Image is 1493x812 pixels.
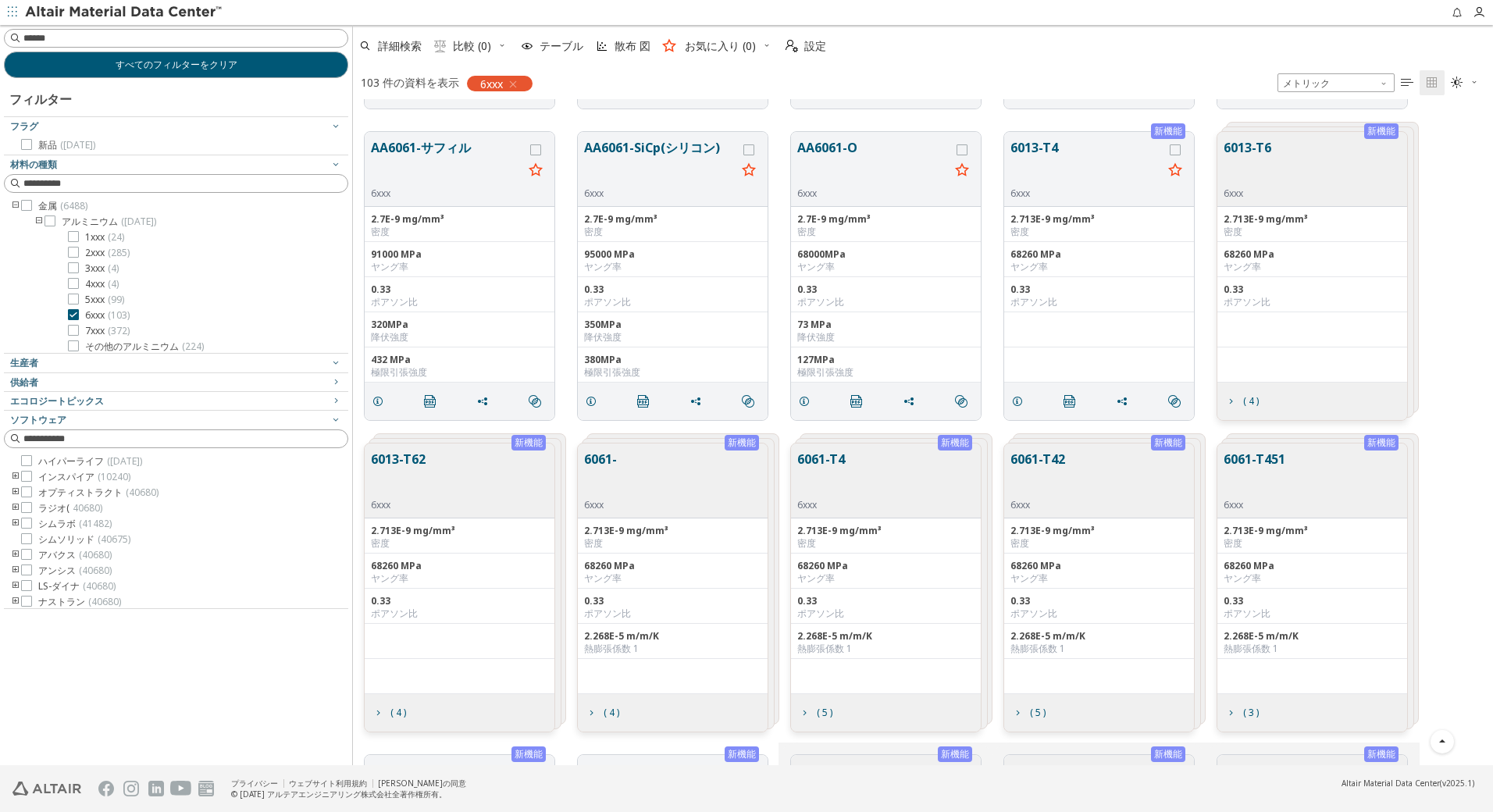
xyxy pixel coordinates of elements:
div: ヤング率 [584,261,761,273]
a: ウェブサイト利用規約 [289,778,367,789]
span: ( 3 ) [1243,708,1259,718]
div: 新機能 [1151,435,1185,451]
div: 2.713E-9 mg/mm³ [797,525,975,537]
button: AA6061-O [797,138,950,187]
span: 4xxx [85,278,119,290]
button: 6061-T6 [797,761,845,810]
button: Details [365,386,397,417]
div: 68260 MPa [1224,560,1401,572]
div: 新機能 [1364,746,1399,762]
span: 6xxx [85,309,130,322]
button: Similar search [1161,386,1194,417]
span: Material Type [10,158,57,171]
div: 95000 MPa [584,248,761,261]
button: 6061-T42 [1010,450,1065,499]
button: 生産者 [4,354,348,372]
div: 0.33 [797,595,975,607]
button: Tile View [1420,70,1445,95]
div: 2.7E-9 mg/mm³ [797,213,975,226]
div: 2.268E-5 m/m/K [1224,630,1401,643]
img: Altair Material Data Center [25,5,224,20]
span: (40680) [83,579,116,593]
div: 新機能 [1364,435,1399,451]
button: 6061-T4 [797,450,845,499]
button: 6061-T4511 [584,761,736,810]
div: 極限引張強度 [371,366,548,379]
div: 密度 [584,537,761,550]
i: トゥーグルグループ [10,502,21,515]
button: ( 4 ) [365,697,413,728]
span: 金属 [38,200,87,212]
span: 1xxx [85,231,124,244]
div: 密度 [1010,226,1188,238]
button: Similar search [948,386,981,417]
div: 91000 MPa [371,248,548,261]
button: Similar search [522,386,554,417]
button: ソフトウェア [4,411,348,429]
span: アバクス [38,549,112,561]
span: Software [10,413,66,426]
span: アルミニウム [62,215,156,228]
div: 単位系 [1277,73,1395,92]
span: Producer [10,356,38,369]
span: (6488) [60,199,87,212]
button: AA6061-SiCp(シリコン) [584,138,736,187]
span: 7xxx [85,325,130,337]
span: (224) [182,340,204,353]
button: 供給者 [4,373,348,392]
span: Altair Material Data Center [1342,778,1440,789]
div: 2.7E-9 mg/mm³ [371,213,548,226]
div: 0.33 [371,283,548,296]
button: エコロジートピックス [4,392,348,411]
div: 極限引張強度 [797,366,975,379]
span: ( 4 ) [604,708,619,718]
div: ヤング率 [584,572,761,585]
div: ヤング率 [1224,572,1401,585]
span: 6xxx [480,77,503,91]
span: 比較 (0) [453,41,491,52]
img: アルテアエンジニアリング [12,782,81,796]
div: ヤング率 [1224,261,1401,273]
div: 6xxx [371,187,523,200]
a: プライバシー [231,778,278,789]
button: ( 4 ) [1217,386,1266,417]
button: Similar search [735,386,768,417]
button: ( 4 ) [578,697,626,728]
div: ポアソン比 [1010,296,1188,308]
span: 5xxx [85,294,124,306]
div: 0.33 [797,283,975,296]
i:  [434,40,447,52]
div: 新機能 [511,746,546,762]
i:  [955,395,967,408]
div: 0.33 [584,595,761,607]
div: グリッド [353,99,1493,765]
div: ポアソン比 [1224,296,1401,308]
div: 2.713E-9 mg/mm³ [1010,213,1188,226]
div: 密度 [1224,537,1401,550]
button: ( 5 ) [1004,697,1053,728]
i:  [850,395,863,408]
div: 熱膨張係数 1 [1224,643,1401,655]
div: ポアソン比 [371,296,548,308]
div: 2.7E-9 mg/mm³ [584,213,761,226]
div: 降伏強度 [371,331,548,344]
span: ( 4 ) [1243,397,1259,406]
span: シムソリッド [38,533,130,546]
div: ヤング率 [371,261,548,273]
button: AA6061-サフィル [371,138,523,187]
button: フラグ [4,117,348,136]
span: Provider [10,376,38,389]
div: 6xxx [584,187,736,200]
div: 6xxx [1224,499,1285,511]
div: 0.33 [1224,595,1401,607]
span: ( 4 ) [108,262,119,275]
i:  [637,395,650,408]
i: トゥーグルグループ [10,580,21,593]
span: 新品 [38,139,95,151]
span: ラジオ( [38,502,102,515]
div: 降伏強度 [584,331,761,344]
button: 6061- [584,450,617,499]
span: (10240) [98,470,130,483]
div: ポアソン比 [797,607,975,620]
span: ([DATE]) [107,454,142,468]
